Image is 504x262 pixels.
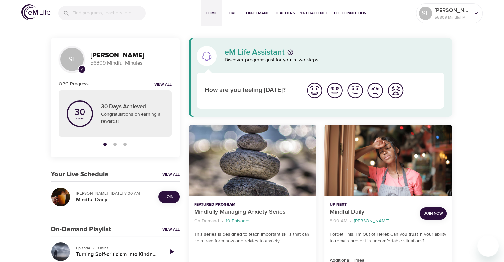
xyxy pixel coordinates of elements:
[330,218,347,225] p: 8:00 AM
[275,10,295,17] span: Teachers
[365,80,385,101] button: I'm feeling bad
[346,81,364,100] img: ok
[74,117,85,120] p: days
[324,125,452,196] button: Mindful Daily
[477,236,499,257] iframe: Button to launch messaging window
[51,171,108,178] h3: Your Live Schedule
[222,217,223,226] li: ·
[90,59,172,67] p: 56809 Mindful Minutes
[300,10,328,17] span: 1% Challenge
[386,81,405,100] img: worst
[325,80,345,101] button: I'm feeling good
[246,10,270,17] span: On-Demand
[435,14,470,20] p: 56809 Mindful Minutes
[435,6,470,14] p: [PERSON_NAME]
[194,218,219,225] p: On-Demand
[225,10,241,17] span: Live
[226,218,251,225] p: 10 Episodes
[326,81,344,100] img: good
[201,51,212,61] img: eM Life Assistant
[51,242,71,262] button: Turning Self-criticism Into Kindness
[385,80,406,101] button: I'm feeling worst
[72,6,146,20] input: Find programs, teachers, etc...
[225,56,444,64] p: Discover programs just for you in two steps
[354,218,389,225] p: [PERSON_NAME]
[194,231,311,245] p: This series is designed to teach important skills that can help transform how one relates to anxi...
[154,82,172,88] a: View all notifications
[333,10,366,17] span: The Connection
[330,217,415,226] nav: breadcrumb
[420,207,447,220] button: Join Now
[59,46,85,73] div: SL
[76,245,158,251] p: Episode 5 · 8 mins
[76,196,153,203] h5: Mindful Daily
[189,125,316,196] button: Mindfully Managing Anxiety Series
[59,80,89,88] h6: OPC Progress
[76,190,153,196] p: [PERSON_NAME] · [DATE] 8:00 AM
[101,103,164,111] p: 30 Days Achieved
[194,208,311,217] p: Mindfully Managing Anxiety Series
[194,217,311,226] nav: breadcrumb
[225,48,285,56] p: eM Life Assistant
[21,4,50,20] img: logo
[350,217,351,226] li: ·
[419,7,432,20] div: SL
[162,227,180,232] a: View All
[194,202,311,208] p: Featured Program
[330,231,447,245] p: Forget This, I'm Out of Here!: Can you trust in your ability to remain present in uncomfortable s...
[164,244,180,260] a: Play Episode
[424,210,443,217] span: Join Now
[330,208,415,217] p: Mindful Daily
[306,81,324,100] img: great
[165,193,173,200] span: Join
[74,108,85,117] p: 30
[51,226,111,233] h3: On-Demand Playlist
[158,191,180,203] button: Join
[366,81,384,100] img: bad
[305,80,325,101] button: I'm feeling great
[101,111,164,125] p: Congratulations on earning all rewards!
[330,202,415,208] p: Up Next
[345,80,365,101] button: I'm feeling ok
[90,52,172,59] h3: [PERSON_NAME]
[203,10,219,17] span: Home
[162,172,180,177] a: View All
[205,86,297,95] p: How are you feeling [DATE]?
[76,251,158,258] h5: Turning Self-criticism Into Kindness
